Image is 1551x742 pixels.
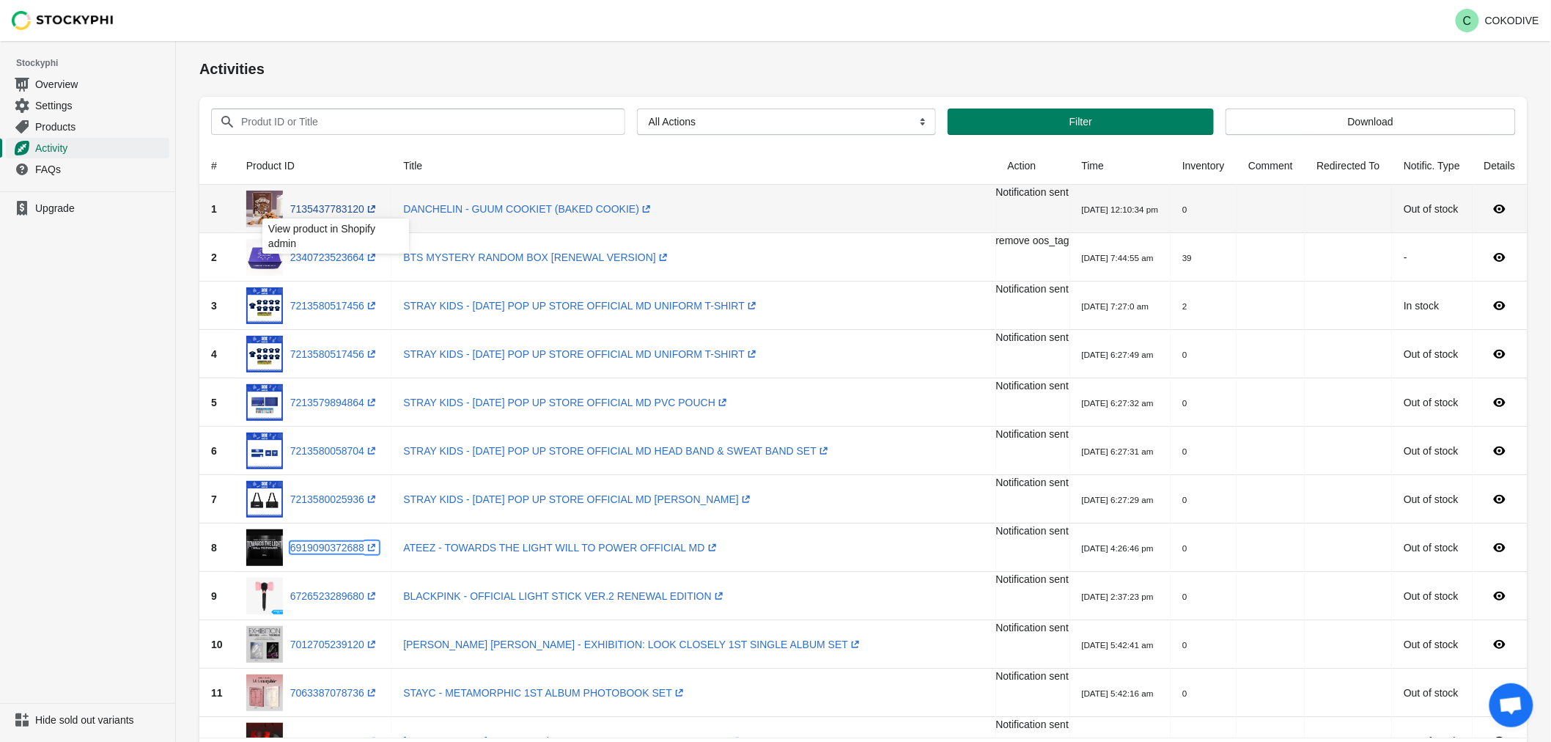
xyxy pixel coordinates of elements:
small: [DATE] 6:27:29 am [1082,495,1154,504]
a: 7063387078736(opens a new window) [290,687,379,699]
small: [DATE] 12:10:34 pm [1082,205,1159,214]
td: Out of stock [1392,185,1472,233]
a: STRAY KIDS - [DATE] POP UP STORE OFFICIAL MD UNIFORM T-SHIRT(opens a new window) [403,300,759,312]
a: 7213580517456(opens a new window) [290,300,379,312]
th: Action [996,147,1070,185]
a: Upgrade [6,198,169,218]
button: Download [1226,109,1516,135]
img: UNIFORM_TSHIRT.jpg [246,287,283,324]
span: 2 [211,251,217,263]
small: 0 [1182,447,1187,456]
th: Title [391,147,995,185]
small: 0 [1182,688,1187,698]
th: # [199,147,235,185]
span: Notification sent [996,573,1069,585]
img: COOKIET_aa599997-4a02-4754-9276-c08eb8968910.jpg [246,191,283,227]
span: Avatar with initials C [1456,9,1479,32]
a: STRAY KIDS - [DATE] POP UP STORE OFFICIAL MD PVC POUCH(opens a new window) [403,397,730,408]
img: cokodive-rm-s-bts-mystery-random-box-renewal-version-13350300647504.jpg [246,239,283,276]
span: Stockyphi [16,56,175,70]
a: Overview [6,73,169,95]
th: Redirected To [1305,147,1392,185]
a: 7213580517456(opens a new window) [290,348,379,360]
img: GIFTVER.IMAGE_42_8bbe5ff8-6bbd-4972-bcf9-46172af29a9b.png [246,578,283,614]
a: Settings [6,95,169,116]
a: Hide sold out variants [6,710,169,730]
span: Upgrade [35,201,166,216]
span: Products [35,120,166,134]
th: Time [1070,147,1171,185]
a: 7213580058704(opens a new window) [290,445,379,457]
td: In stock [1392,282,1472,330]
span: Activity [35,141,166,155]
span: Notification sent [996,719,1069,730]
span: 3 [211,300,217,312]
button: Avatar with initials CCOKODIVE [1450,6,1545,35]
small: [DATE] 4:26:46 pm [1082,543,1154,553]
text: C [1463,15,1472,27]
span: Notification sent [996,428,1069,440]
small: 0 [1182,495,1187,504]
span: Notification sent [996,380,1069,392]
a: BTS MYSTERY RANDOM BOX [RENEWAL VERSION](opens a new window) [403,251,671,263]
p: COKODIVE [1485,15,1539,26]
small: 2 [1182,301,1187,311]
small: 0 [1182,640,1187,650]
td: Out of stock [1392,524,1472,572]
span: Settings [35,98,166,113]
small: [DATE] 7:44:55 am [1082,253,1154,262]
span: 4 [211,348,217,360]
span: 5 [211,397,217,408]
a: ATEEZ - TOWARDS THE LIGHT WILL TO POWER OFFICIAL MD(opens a new window) [403,542,719,554]
td: - [1392,233,1472,282]
small: 0 [1182,398,1187,408]
a: 7213580025936(opens a new window) [290,493,379,505]
span: 7 [211,493,217,505]
span: Download [1348,116,1393,128]
td: Out of stock [1392,427,1472,475]
td: Out of stock [1392,475,1472,524]
span: 8 [211,542,217,554]
a: 7012705239120(opens a new window) [290,639,379,650]
span: FAQs [35,162,166,177]
a: STRAY KIDS - [DATE] POP UP STORE OFFICIAL MD HEAD BAND & SWEAT BAND SET(opens a new window) [403,445,831,457]
a: STAYC - METAMORPHIC 1ST ALBUM PHOTOBOOK SET(opens a new window) [403,687,687,699]
img: PVC_POUCH_fd2b91aa-dddc-4e17-9c5d-a7e07e055fef.jpg [246,384,283,421]
a: 7213579894864(opens a new window) [290,397,379,408]
small: [DATE] 5:42:41 am [1082,640,1154,650]
input: Produt ID or Title [240,109,599,135]
td: Out of stock [1392,572,1472,620]
span: Notification sent [996,622,1069,633]
img: BT21SQUISHIES_3_0c2a08ca-31f2-4cf8-b357-d79ba1d7b0ac.png [246,529,283,566]
span: Notification sent [996,283,1069,295]
img: L200003007___STAYC_1.jpg [246,675,283,711]
small: 0 [1182,543,1187,553]
span: Notification sent [996,477,1069,488]
span: Notification sent [996,525,1069,537]
small: [DATE] 5:42:16 am [1082,688,1154,698]
span: Notification sent [996,186,1069,198]
img: DUFFEL_BAG_fbd3c0ff-c2b9-4076-a5d1-2c9f930cd3c6.jpg [246,481,283,518]
a: 7135437783120(opens a new window) [290,203,379,215]
a: Activity [6,137,169,158]
a: FAQs [6,158,169,180]
span: 10 [211,639,223,650]
span: remove oos_tag [996,235,1069,246]
small: [DATE] 6:27:31 am [1082,447,1154,456]
td: Out of stock [1392,620,1472,669]
td: Out of stock [1392,669,1472,717]
small: [DATE] 2:37:23 pm [1082,592,1154,601]
span: Notification sent [996,670,1069,682]
small: 0 [1182,350,1187,359]
img: Stockyphi [12,11,114,30]
a: BLACKPINK - OFFICIAL LIGHT STICK VER.2 RENEWAL EDITION(opens a new window) [403,590,726,602]
small: 0 [1182,592,1187,601]
th: Notific. Type [1392,147,1472,185]
span: Overview [35,77,166,92]
img: HEAD_BAND.jpg [246,433,283,469]
td: Out of stock [1392,378,1472,427]
span: 11 [211,687,223,699]
span: Hide sold out variants [35,713,166,727]
a: Products [6,116,169,137]
a: [PERSON_NAME] [PERSON_NAME] - EXHIBITION: LOOK CLOSELY 1ST SINGLE ALBUM SET(opens a new window) [403,639,863,650]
